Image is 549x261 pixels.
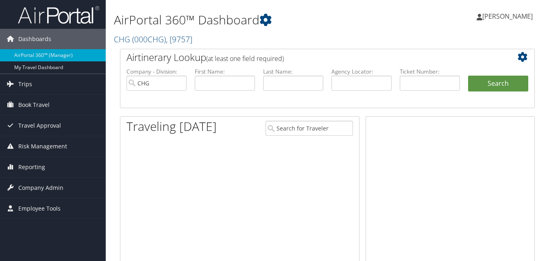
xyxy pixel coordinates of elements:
[18,5,99,24] img: airportal-logo.png
[18,74,32,94] span: Trips
[114,11,399,28] h1: AirPortal 360™ Dashboard
[195,67,255,76] label: First Name:
[18,136,67,157] span: Risk Management
[18,115,61,136] span: Travel Approval
[18,95,50,115] span: Book Travel
[266,121,353,136] input: Search for Traveler
[400,67,460,76] label: Ticket Number:
[468,76,528,92] button: Search
[331,67,392,76] label: Agency Locator:
[263,67,323,76] label: Last Name:
[482,12,533,21] span: [PERSON_NAME]
[132,34,166,45] span: ( 000CHG )
[18,29,51,49] span: Dashboards
[477,4,541,28] a: [PERSON_NAME]
[18,198,61,219] span: Employee Tools
[126,50,494,64] h2: Airtinerary Lookup
[18,157,45,177] span: Reporting
[114,34,192,45] a: CHG
[18,178,63,198] span: Company Admin
[206,54,284,63] span: (at least one field required)
[166,34,192,45] span: , [ 9757 ]
[126,67,187,76] label: Company - Division:
[126,118,217,135] h1: Traveling [DATE]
